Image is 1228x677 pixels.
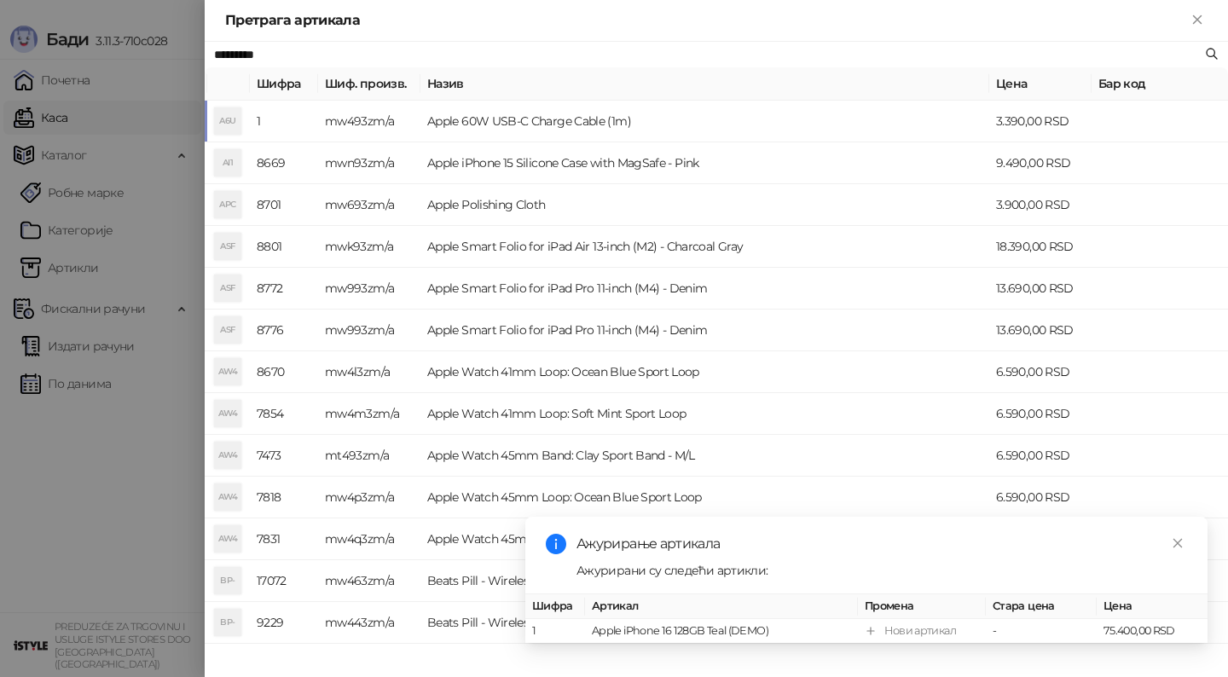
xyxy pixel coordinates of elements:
[214,275,241,302] div: ASF
[1097,594,1208,619] th: Цена
[1172,537,1184,549] span: close
[986,619,1097,644] td: -
[576,534,1187,554] div: Ажурирање артикала
[525,619,585,644] td: 1
[989,142,1092,184] td: 9.490,00 RSD
[214,567,241,594] div: BP-
[420,393,989,435] td: Apple Watch 41mm Loop: Soft Mint Sport Loop
[318,477,420,518] td: mw4p3zm/a
[420,518,989,560] td: Apple Watch 45mm Loop: Soft Mint Sport Loop
[318,268,420,310] td: mw993zm/a
[214,107,241,135] div: A6U
[420,477,989,518] td: Apple Watch 45mm Loop: Ocean Blue Sport Loop
[250,560,318,602] td: 17072
[318,518,420,560] td: mw4q3zm/a
[989,101,1092,142] td: 3.390,00 RSD
[250,351,318,393] td: 8670
[318,560,420,602] td: mw463zm/a
[318,101,420,142] td: mw493zm/a
[420,602,989,644] td: Beats Pill - Wireless Bluetooth Speaker - Matte Black
[214,316,241,344] div: ASF
[225,10,1187,31] div: Претрага артикала
[420,184,989,226] td: Apple Polishing Cloth
[250,101,318,142] td: 1
[250,184,318,226] td: 8701
[318,67,420,101] th: Шиф. произв.
[214,483,241,511] div: AW4
[214,233,241,260] div: ASF
[1168,534,1187,553] a: Close
[989,67,1092,101] th: Цена
[420,351,989,393] td: Apple Watch 41mm Loop: Ocean Blue Sport Loop
[989,435,1092,477] td: 6.590,00 RSD
[420,101,989,142] td: Apple 60W USB-C Charge Cable (1m)
[420,435,989,477] td: Apple Watch 45mm Band: Clay Sport Band - M/L
[318,142,420,184] td: mwn93zm/a
[884,622,956,639] div: Нови артикал
[525,594,585,619] th: Шифра
[420,310,989,351] td: Apple Smart Folio for iPad Pro 11-inch (M4) - Denim
[250,142,318,184] td: 8669
[214,358,241,385] div: AW4
[318,435,420,477] td: mt493zm/a
[1097,619,1208,644] td: 75.400,00 RSD
[1187,10,1208,31] button: Close
[989,184,1092,226] td: 3.900,00 RSD
[1092,67,1228,101] th: Бар код
[585,594,858,619] th: Артикал
[546,534,566,554] span: info-circle
[250,226,318,268] td: 8801
[858,594,986,619] th: Промена
[986,594,1097,619] th: Стара цена
[318,602,420,644] td: mw443zm/a
[420,67,989,101] th: Назив
[250,602,318,644] td: 9229
[250,67,318,101] th: Шифра
[989,393,1092,435] td: 6.590,00 RSD
[420,268,989,310] td: Apple Smart Folio for iPad Pro 11-inch (M4) - Denim
[214,609,241,636] div: BP-
[318,351,420,393] td: mw4l3zm/a
[989,310,1092,351] td: 13.690,00 RSD
[214,525,241,553] div: AW4
[989,351,1092,393] td: 6.590,00 RSD
[576,561,1187,580] div: Ажурирани су следећи артикли:
[214,442,241,469] div: AW4
[585,619,858,644] td: Apple iPhone 16 128GB Teal (DEMO)
[250,310,318,351] td: 8776
[318,184,420,226] td: mw693zm/a
[989,226,1092,268] td: 18.390,00 RSD
[420,560,989,602] td: Beats Pill - Wireless Bluetooth Speaker - Champagne Gold
[250,268,318,310] td: 8772
[250,477,318,518] td: 7818
[420,142,989,184] td: Apple iPhone 15 Silicone Case with MagSafe - Pink
[250,518,318,560] td: 7831
[250,393,318,435] td: 7854
[318,393,420,435] td: mw4m3zm/a
[989,268,1092,310] td: 13.690,00 RSD
[420,226,989,268] td: Apple Smart Folio for iPad Air 13-inch (M2) - Charcoal Gray
[214,400,241,427] div: AW4
[989,477,1092,518] td: 6.590,00 RSD
[318,310,420,351] td: mw993zm/a
[214,149,241,176] div: AI1
[250,435,318,477] td: 7473
[318,226,420,268] td: mwk93zm/a
[214,191,241,218] div: APC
